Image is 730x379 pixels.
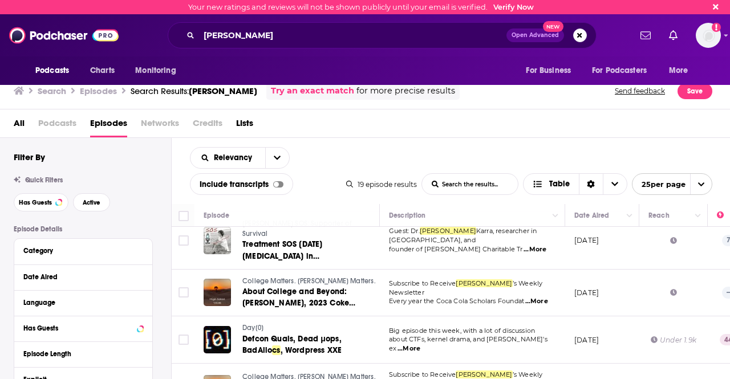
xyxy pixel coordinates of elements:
button: open menu [190,154,265,162]
p: [DATE] [574,335,599,345]
p: [DATE] [574,288,599,298]
a: Day[0] [242,323,378,333]
span: ...More [398,344,420,353]
span: About College and Beyond: [PERSON_NAME], 2023 Coke Scholar, [GEOGRAPHIC_DATA], [GEOGRAPHIC_DATA],... [242,287,367,331]
div: Language [23,299,136,307]
a: Podchaser - Follow, Share and Rate Podcasts [9,25,119,46]
h2: Choose List sort [190,147,290,169]
a: Verify Now [493,3,534,11]
a: Treatment SOS [DATE] [MEDICAL_DATA] in [GEOGRAPHIC_DATA] [242,239,378,262]
span: [PERSON_NAME] [456,370,512,378]
span: Toggle select row [179,335,189,345]
button: Language [23,295,143,309]
div: Include transcripts [190,173,293,195]
div: Date Aired [23,273,136,281]
span: For Business [526,63,571,79]
div: Date Aired [574,209,609,222]
button: Date Aired [23,270,143,284]
a: College Matters. [PERSON_NAME] Matters. [242,276,378,287]
span: cs [272,345,280,355]
span: ...More [524,245,546,254]
div: Sort Direction [579,174,603,194]
div: Reach [648,209,670,222]
span: Podcasts [35,63,69,79]
img: User Profile [696,23,721,48]
div: Has Guests [23,324,133,332]
div: 19 episode results [346,180,417,189]
span: Active [83,199,100,206]
span: 25 per page [632,176,686,193]
span: Networks [141,114,179,137]
span: Credits [193,114,222,137]
button: open menu [661,60,703,81]
p: [DATE] [574,235,599,245]
div: Description [389,209,425,222]
span: Subscribe to Receive [389,370,456,378]
span: Toggle select row [179,235,189,246]
span: Table [549,180,570,188]
button: Open AdvancedNew [506,28,564,42]
button: Save [678,83,712,99]
h3: Search [38,85,66,96]
button: Column Actions [691,209,705,223]
span: , Wordpress XXE [281,345,342,355]
span: Lists [236,114,253,137]
button: Show profile menu [696,23,721,48]
span: Treatment SOS [DATE] [MEDICAL_DATA] in [GEOGRAPHIC_DATA] [242,239,322,272]
a: Defcon Quals, Dead μops, BadAllocs, Wordpress XXE [242,333,378,356]
div: Your new ratings and reviews will not be shown publicly until your email is verified. [188,3,534,11]
button: Has Guests [23,321,143,335]
button: Column Actions [549,209,562,223]
span: Guest: Dr. [389,227,420,235]
a: [PERSON_NAME] SOS: Supporter of Survival [242,219,378,239]
div: Episode [204,209,229,222]
span: [PERSON_NAME] SOS: Supporter of Survival [242,219,352,238]
span: Podcasts [38,114,76,137]
span: Logged in as MegnaMakan [696,23,721,48]
a: Episodes [90,114,127,137]
svg: Email not verified [712,23,721,32]
p: Episode Details [14,225,153,233]
input: Search podcasts, credits, & more... [199,26,506,44]
button: open menu [518,60,585,81]
span: College Matters. [PERSON_NAME] Matters. [242,277,376,285]
button: Column Actions [623,209,636,223]
a: Show notifications dropdown [664,26,682,45]
button: open menu [632,173,712,195]
a: About College and Beyond: [PERSON_NAME], 2023 Coke Scholar, [GEOGRAPHIC_DATA], [GEOGRAPHIC_DATA],... [242,286,378,309]
a: Search Results:[PERSON_NAME] [131,85,257,96]
span: [PERSON_NAME] [456,279,512,287]
span: Quick Filters [25,176,63,184]
h3: Episodes [80,85,117,96]
span: For Podcasters [592,63,647,79]
span: Subscribe to Receive [389,279,456,287]
span: [PERSON_NAME] [420,227,476,235]
span: founder of [PERSON_NAME] Charitable Tr [389,245,523,253]
button: open menu [585,60,663,81]
span: More [669,63,688,79]
h2: Choose View [523,173,627,195]
button: Active [73,193,110,211]
span: All [14,114,25,137]
div: Search Results: [131,85,257,96]
button: Category [23,243,143,258]
a: Show notifications dropdown [636,26,655,45]
span: [PERSON_NAME] [189,85,257,96]
span: Defcon Quals, Dead μops, BadAllo [242,334,342,355]
div: Search podcasts, credits, & more... [168,22,597,48]
div: Episode Length [23,350,136,358]
span: Toggle select row [179,287,189,298]
a: Charts [83,60,121,81]
button: open menu [127,60,190,81]
span: Charts [90,63,115,79]
button: open menu [27,60,84,81]
span: ’s Weekly Newsletter [389,279,542,296]
span: Has Guests [19,199,52,206]
span: Big episode this week, with a lot of discussion [389,327,535,335]
div: Under 1.9k [651,335,696,345]
button: Episode Length [23,347,143,361]
span: Monitoring [135,63,176,79]
div: Category [23,247,136,255]
button: Has Guests [14,193,68,211]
